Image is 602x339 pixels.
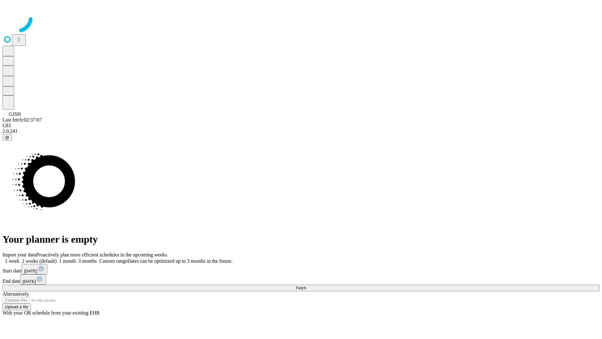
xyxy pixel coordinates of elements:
[3,310,100,315] span: With your OR schedule from your existing EHR
[20,274,46,285] button: [DATE]
[24,269,37,273] span: [DATE]
[3,117,42,122] span: Last fetch: 02:37:07
[5,258,19,264] span: 1 week
[5,135,9,140] span: @
[9,111,21,117] span: GJSH
[22,258,57,264] span: 2 weeks (default)
[3,128,599,134] div: 2.0.241
[296,286,306,290] span: Fetch
[23,279,36,284] span: [DATE]
[99,258,127,264] span: Custom range
[3,274,599,285] div: End date
[3,264,599,274] div: Start date
[127,258,232,264] span: Dates can be optimized up to 3 months in the future.
[3,234,599,245] h1: Your planner is empty
[3,291,29,297] span: Alternatively
[22,264,47,274] button: [DATE]
[3,134,12,141] button: @
[3,252,36,257] span: Import your data
[3,123,599,128] div: GEI
[78,258,97,264] span: 3 months
[3,285,599,291] button: Fetch
[36,252,168,257] span: Proactively plan more efficient schedules in the upcoming weeks.
[3,304,31,310] button: Upload a file
[59,258,76,264] span: 1 month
